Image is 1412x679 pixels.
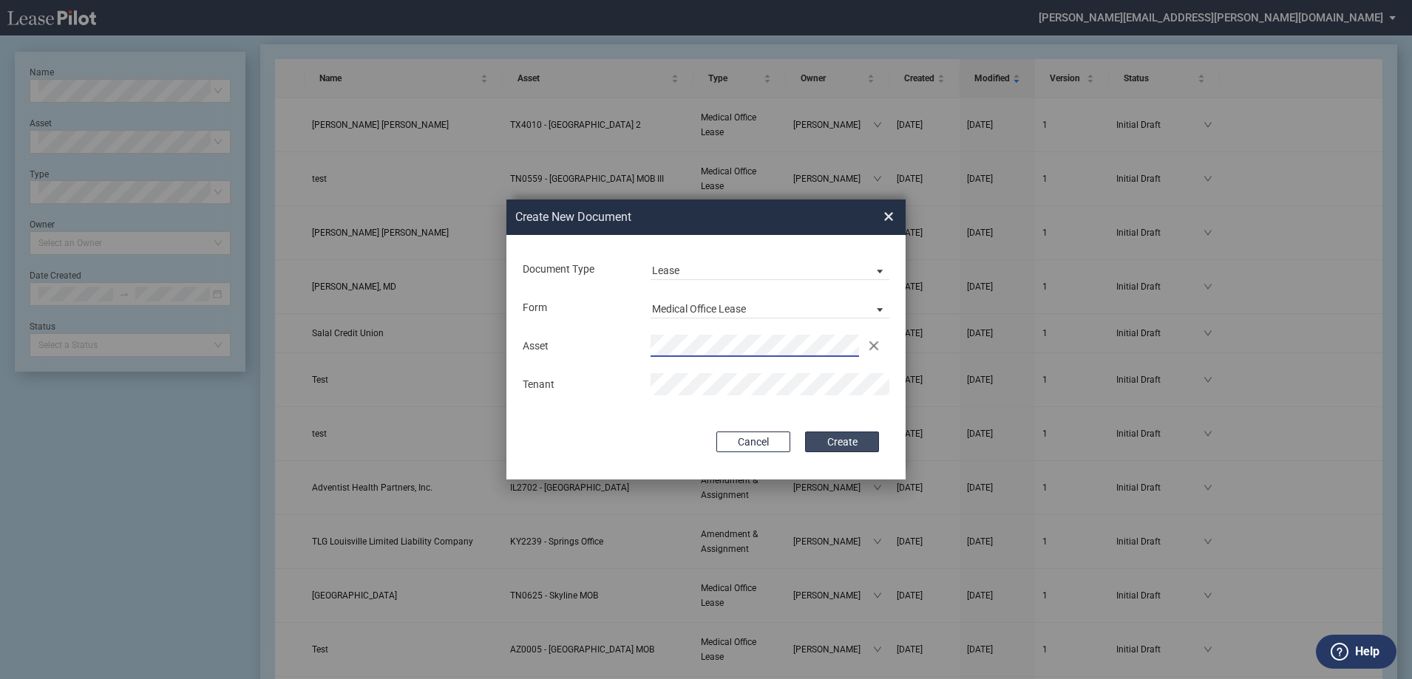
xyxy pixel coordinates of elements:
[651,296,889,318] md-select: Lease Form: Medical Office Lease
[514,339,642,354] div: Asset
[506,199,906,480] md-dialog: Create New ...
[515,209,830,225] h2: Create New Document
[651,258,889,280] md-select: Document Type: Lease
[514,262,642,277] div: Document Type
[652,265,679,276] div: Lease
[652,303,746,315] div: Medical Office Lease
[883,205,894,228] span: ×
[716,431,790,452] button: Cancel
[805,431,879,452] button: Create
[514,378,642,392] div: Tenant
[1355,642,1379,661] label: Help
[514,301,642,315] div: Form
